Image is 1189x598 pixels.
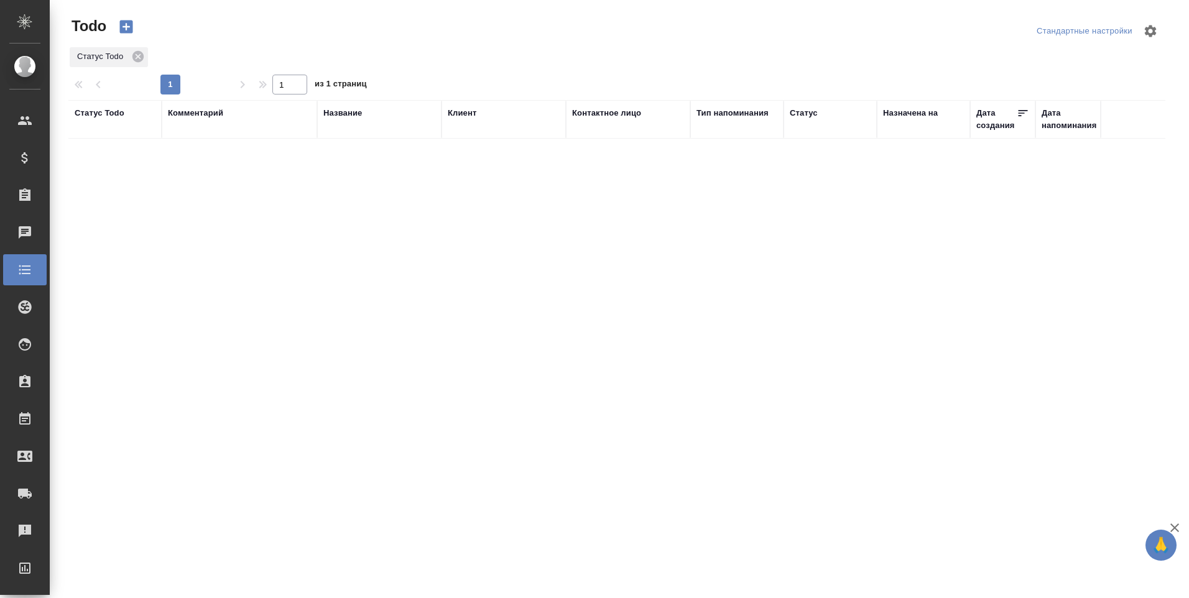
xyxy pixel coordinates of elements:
[1150,532,1172,558] span: 🙏
[323,107,362,119] div: Название
[315,76,367,94] span: из 1 страниц
[790,107,818,119] div: Статус
[572,107,641,119] div: Контактное лицо
[696,107,769,119] div: Тип напоминания
[1145,530,1177,561] button: 🙏
[168,107,223,119] div: Комментарий
[1034,22,1136,41] div: split button
[111,16,141,37] button: Добавить ToDo
[976,107,1017,132] div: Дата создания
[448,107,476,119] div: Клиент
[883,107,938,119] div: Назначена на
[1042,107,1096,132] div: Дата напоминания
[75,107,124,119] div: Статус Todo
[77,50,127,63] p: Статус Todo
[70,47,148,67] div: Статус Todo
[1136,16,1165,46] span: Настроить таблицу
[68,16,106,36] span: Todo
